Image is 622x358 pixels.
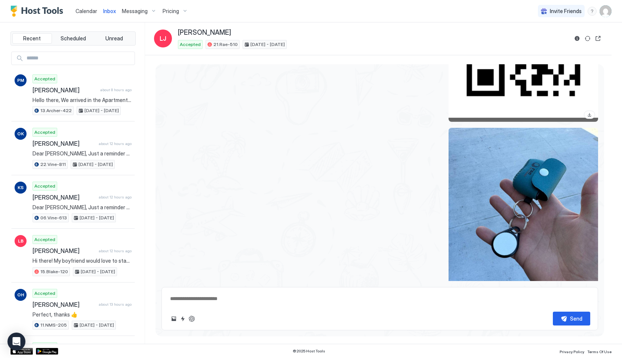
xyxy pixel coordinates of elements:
a: Inbox [103,7,116,15]
span: 06.Vine-613 [40,215,67,221]
a: App Store [10,348,33,355]
span: 13.Archer-422 [40,107,72,114]
span: 15.Blake-120 [40,268,68,275]
span: Calendar [76,8,97,14]
button: Scheduled [53,33,93,44]
span: Accepted [34,129,55,136]
span: [DATE] - [DATE] [81,268,115,275]
span: Scheduled [61,35,86,42]
span: PM [17,77,24,84]
a: Calendar [76,7,97,15]
span: Accepted [34,290,55,297]
span: LB [18,238,24,244]
span: Recent [23,35,41,42]
span: [DATE] - [DATE] [80,215,114,221]
span: Hi there! My boyfriend would love to stay here - we are looking to spend around 900-1100 CAD. Let... [33,257,132,264]
button: Unread [94,33,134,44]
span: about 12 hours ago [99,195,132,200]
span: [DATE] - [DATE] [80,322,114,328]
span: [PERSON_NAME] [33,301,96,308]
span: [PERSON_NAME] [33,86,97,94]
button: Upload image [169,314,178,323]
span: [PERSON_NAME] [33,247,96,254]
div: User profile [600,5,612,17]
button: Sync reservation [583,34,592,43]
span: © 2025 Host Tools [293,349,325,354]
span: 22.Vine-811 [40,161,66,168]
span: Perfect, thanks 👍 [33,311,132,318]
span: Privacy Policy [560,349,584,354]
span: about 13 hours ago [99,302,132,307]
button: ChatGPT Auto Reply [187,314,196,323]
span: Dear [PERSON_NAME], Just a reminder that your check-out is [DATE] before 11 am. 🧳When you check o... [33,150,132,157]
div: Open Intercom Messenger [7,333,25,351]
span: Messaging [122,8,148,15]
span: OK [17,130,24,137]
input: Input Field [24,52,135,65]
span: Accepted [34,183,55,189]
div: View image [449,128,598,327]
span: about 12 hours ago [99,141,132,146]
a: Google Play Store [36,348,58,355]
span: Pricing [163,8,179,15]
span: 21.Rae-510 [213,41,238,48]
a: Host Tools Logo [10,6,67,17]
div: Send [570,315,582,322]
span: KS [18,184,24,191]
span: about 8 hours ago [100,87,132,92]
a: Terms Of Use [587,347,612,355]
span: Inbox [103,8,116,14]
span: Unread [105,35,123,42]
button: Reservation information [573,34,582,43]
span: Dear [PERSON_NAME], Just a reminder that your check-out is [DATE] before 11 am. 🧳When you check o... [33,204,132,211]
a: Download [584,111,595,119]
span: 11.NMS-205 [40,322,67,328]
div: tab-group [10,31,136,46]
span: Accepted [34,343,55,350]
span: [PERSON_NAME] [178,28,231,37]
div: menu [588,7,597,16]
span: Hello there, We arrived in the Apartment. Its all good. Instructions were clear and helpful! Thanks! [33,97,132,104]
span: [DATE] - [DATE] [84,107,119,114]
span: about 12 hours ago [99,249,132,253]
span: LJ [160,34,166,43]
span: [PERSON_NAME] [33,194,96,201]
button: Send [553,312,590,325]
span: Accepted [34,75,55,82]
span: Accepted [34,236,55,243]
span: Accepted [180,41,201,48]
span: [DATE] - [DATE] [78,161,113,168]
button: Open reservation [594,34,603,43]
span: [PERSON_NAME] [33,140,96,147]
span: Invite Friends [550,8,582,15]
button: Recent [12,33,52,44]
span: Terms Of Use [587,349,612,354]
span: OH [17,291,24,298]
button: Quick reply [178,314,187,323]
span: [DATE] - [DATE] [250,41,285,48]
a: Privacy Policy [560,347,584,355]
